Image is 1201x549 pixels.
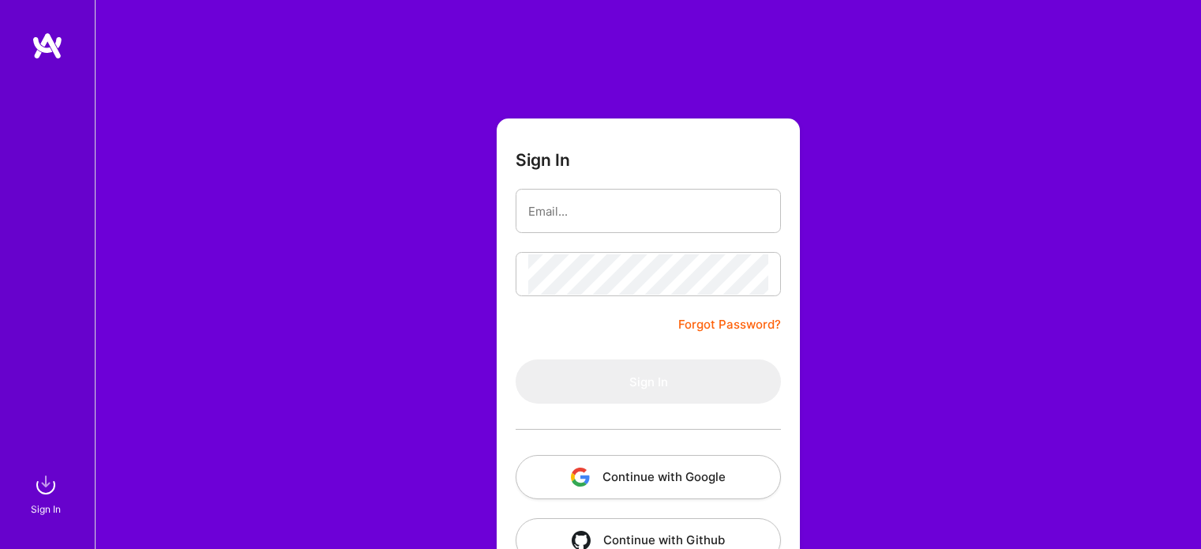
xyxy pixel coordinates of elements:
div: Sign In [31,501,61,517]
img: icon [571,468,590,487]
a: sign inSign In [33,469,62,517]
button: Sign In [516,359,781,404]
a: Forgot Password? [678,315,781,334]
img: logo [32,32,63,60]
img: sign in [30,469,62,501]
input: Email... [528,191,768,231]
button: Continue with Google [516,455,781,499]
h3: Sign In [516,150,570,170]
